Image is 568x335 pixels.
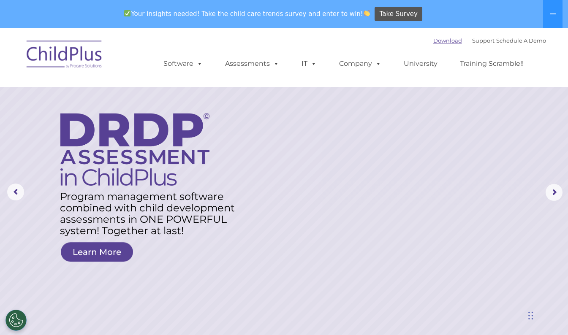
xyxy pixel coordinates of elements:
rs-layer: Program management software combined with child development assessments in ONE POWERFUL system! T... [60,191,242,236]
iframe: Chat Widget [430,244,568,335]
span: Phone number [117,90,153,97]
a: Learn More [61,242,133,262]
img: DRDP Assessment in ChildPlus [60,113,209,186]
a: Company [331,55,390,72]
button: Cookies Settings [5,310,27,331]
img: ChildPlus by Procare Solutions [22,35,107,77]
a: Schedule A Demo [496,37,546,44]
a: IT [293,55,325,72]
img: ✅ [124,10,130,16]
span: Take Survey [380,7,418,22]
img: 👏 [364,10,370,16]
a: Download [433,37,462,44]
span: Your insights needed! Take the child care trends survey and enter to win! [121,5,374,22]
span: Last name [117,56,143,62]
a: Support [472,37,495,44]
a: Training Scramble!! [451,55,532,72]
div: Drag [528,303,533,328]
a: Assessments [217,55,288,72]
a: Take Survey [375,7,422,22]
a: University [395,55,446,72]
a: Software [155,55,211,72]
font: | [433,37,546,44]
